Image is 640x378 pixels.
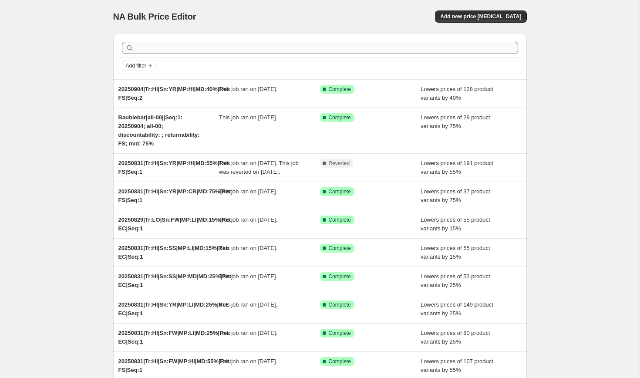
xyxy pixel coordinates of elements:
span: 20250831|Tr:HI|Sn:YR|MP:LI|MD:25%|Ret: EC|Seq:1 [118,301,230,317]
span: Complete [329,245,351,252]
span: Lowers prices of 37 product variants by 75% [421,188,490,203]
span: Lowers prices of 55 product variants by 15% [421,245,490,260]
span: Lowers prices of 128 product variants by 40% [421,86,493,101]
span: Complete [329,358,351,365]
button: Add filter [122,61,157,71]
span: Baublebar|all-00||Seq:1: 20250904; all-00; discountability: ; returnability: FS; m/d: 75% [118,114,200,147]
span: 20250831|Tr:HI|Sn:YR|MP:CR|MD:75%|Ret: FS|Seq:1 [118,188,233,203]
span: Complete [329,273,351,280]
span: This job ran on [DATE]. [219,245,277,251]
span: 20250831|Tr:HI|Sn:YR|MP:HI|MD:55%|Ret: FS|Seq:1 [118,160,230,175]
span: Complete [329,301,351,308]
span: This job ran on [DATE]. [219,301,277,308]
span: This job ran on [DATE]. [219,330,277,336]
span: Complete [329,114,351,121]
span: This job ran on [DATE]. [219,273,277,280]
span: 20250904|Tr:HI|Sn:YR|MP:HI|MD:40%|Ret: FS|Seq:2 [118,86,230,101]
span: This job ran on [DATE]. This job was reverted on [DATE]. [219,160,299,175]
span: Add filter [126,62,146,69]
span: Complete [329,216,351,223]
span: This job ran on [DATE]. [219,86,277,92]
span: Lowers prices of 149 product variants by 25% [421,301,493,317]
span: Lowers prices of 80 product variants by 25% [421,330,490,345]
span: Reverted [329,160,350,167]
button: Add new price [MEDICAL_DATA] [435,10,526,23]
span: Lowers prices of 107 product variants by 55% [421,358,493,373]
span: NA Bulk Price Editor [113,12,196,21]
span: Lowers prices of 29 product variants by 75% [421,114,490,129]
span: 20250831|Tr:HI|Sn:SS|MP:MD|MD:25%|Ret: EC|Seq:1 [118,273,233,288]
span: Complete [329,330,351,337]
span: Lowers prices of 55 product variants by 15% [421,216,490,232]
span: Complete [329,188,351,195]
span: 20250831|Tr:HI|Sn:FW|MP:LI|MD:25%|Ret: EC|Seq:1 [118,330,231,345]
span: 20250831|Tr:HI|Sn:FW|MP:HI|MD:55%|Ret: FS|Seq:1 [118,358,231,373]
span: This job ran on [DATE]. [219,358,277,364]
span: Lowers prices of 53 product variants by 25% [421,273,490,288]
span: 20250829|Tr:LO|Sn:FW|MP:LI|MD:15%|Ret: EC|Seq:1 [118,216,233,232]
span: 20250831|Tr:HI|Sn:SS|MP:LI|MD:15%|Ret: EC|Seq:1 [118,245,229,260]
span: Complete [329,86,351,93]
span: Lowers prices of 191 product variants by 55% [421,160,493,175]
span: Add new price [MEDICAL_DATA] [440,13,521,20]
span: This job ran on [DATE]. [219,114,277,121]
span: This job ran on [DATE]. [219,188,277,195]
span: This job ran on [DATE]. [219,216,277,223]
